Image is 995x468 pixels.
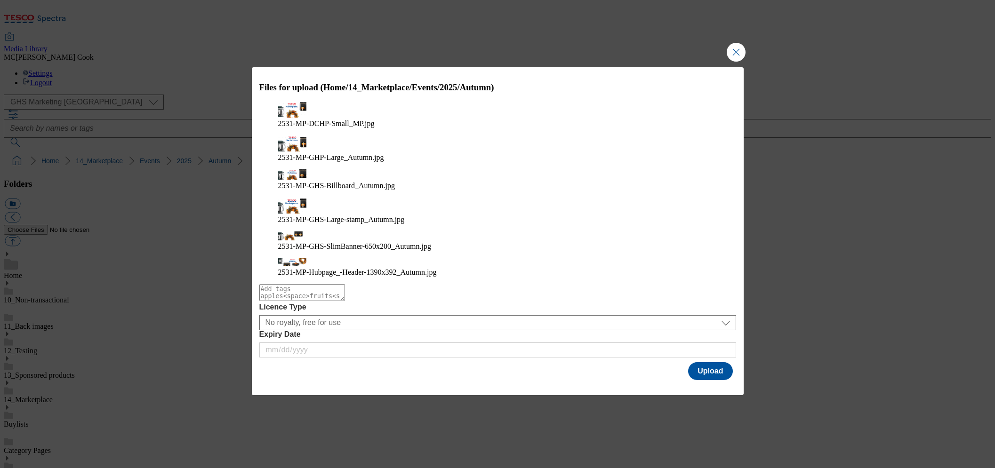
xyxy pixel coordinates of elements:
button: Upload [688,362,732,380]
figcaption: 2531-MP-GHP-Large_Autumn.jpg [278,153,717,162]
img: preview [278,169,306,179]
img: preview [278,198,306,214]
h3: Files for upload (Home/14_Marketplace/Events/2025/Autumn) [259,82,736,93]
figcaption: 2531-MP-GHS-Billboard_Autumn.jpg [278,182,717,190]
img: preview [278,135,306,151]
img: preview [278,102,306,118]
figcaption: 2531-MP-GHS-SlimBanner-650x200_Autumn.jpg [278,242,717,251]
img: preview [278,231,306,240]
button: Close Modal [727,43,746,62]
figcaption: 2531-MP-Hubpage_-Header-1390x392_Autumn.jpg [278,268,717,277]
img: preview [278,258,306,266]
label: Licence Type [259,303,736,311]
figcaption: 2531-MP-DCHP-Small_MP.jpg [278,119,717,128]
div: Modal [252,67,744,395]
figcaption: 2531-MP-GHS-Large-stamp_Autumn.jpg [278,215,717,224]
label: Expiry Date [259,330,736,339]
